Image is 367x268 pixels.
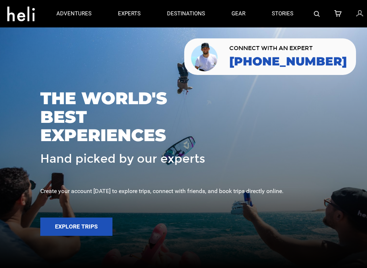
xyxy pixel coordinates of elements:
[190,41,220,72] img: contact our team
[229,55,347,68] a: [PHONE_NUMBER]
[4,187,363,196] div: Create your account [DATE] to explore trips, connect with friends, and book trips directly online.
[40,152,205,165] span: Hand picked by our experts
[118,10,141,18] p: experts
[229,45,347,51] span: CONNECT WITH AN EXPERT
[56,10,92,18] p: adventures
[40,89,167,145] span: THE WORLD'S BEST EXPERIENCES
[314,11,320,17] img: search-bar-icon.svg
[40,218,112,236] button: Explore Trips
[167,10,205,18] p: destinations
